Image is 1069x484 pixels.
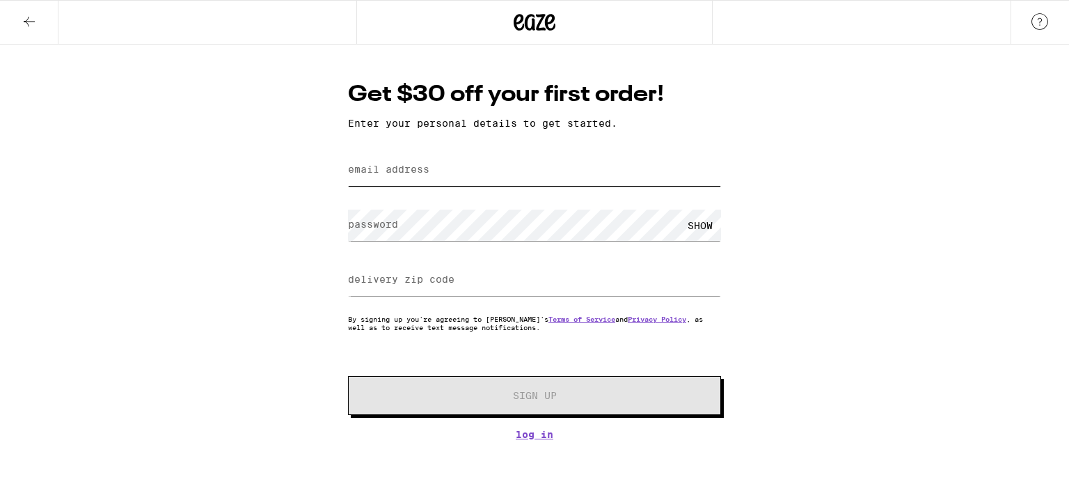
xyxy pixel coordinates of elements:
label: password [348,219,398,230]
span: Help [31,10,60,22]
a: Terms of Service [548,315,615,323]
span: Sign Up [513,391,557,400]
input: email address [348,155,721,186]
label: email address [348,164,429,175]
p: By signing up you're agreeing to [PERSON_NAME]'s and , as well as to receive text message notific... [348,315,721,331]
a: Log In [348,429,721,440]
button: Sign Up [348,376,721,415]
div: SHOW [679,210,721,241]
a: Privacy Policy [628,315,686,323]
input: delivery zip code [348,265,721,296]
h1: Get $30 off your first order! [348,79,721,111]
p: Enter your personal details to get started. [348,118,721,129]
label: delivery zip code [348,274,454,285]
